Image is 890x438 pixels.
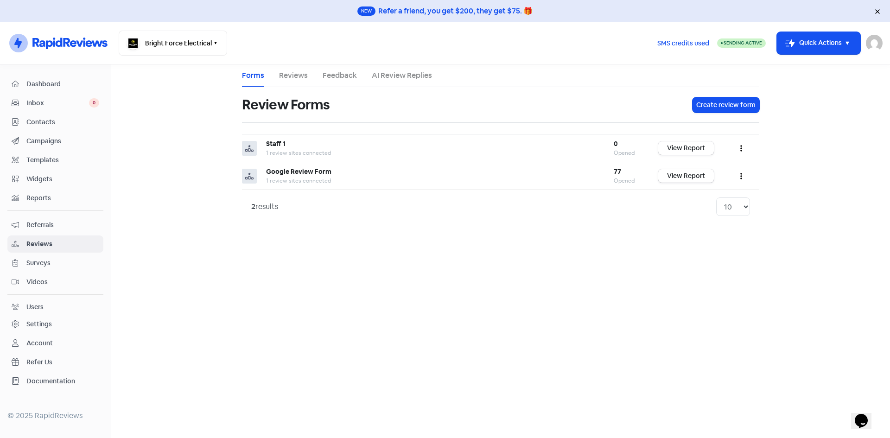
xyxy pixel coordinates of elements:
[251,202,255,211] strong: 2
[266,140,286,148] b: Staff 1
[26,302,44,312] div: Users
[26,117,99,127] span: Contacts
[26,338,53,348] div: Account
[614,167,621,176] b: 77
[851,401,881,429] iframe: chat widget
[866,35,883,51] img: User
[26,79,99,89] span: Dashboard
[119,31,227,56] button: Bright Force Electrical
[357,6,375,16] span: New
[26,319,52,329] div: Settings
[266,149,331,157] span: 1 review sites connected
[7,190,103,207] a: Reports
[26,258,99,268] span: Surveys
[657,38,709,48] span: SMS credits used
[7,95,103,112] a: Inbox 0
[89,98,99,108] span: 0
[7,316,103,333] a: Settings
[266,167,331,176] b: Google Review Form
[26,136,99,146] span: Campaigns
[7,254,103,272] a: Surveys
[7,216,103,234] a: Referrals
[658,169,714,183] a: View Report
[26,239,99,249] span: Reviews
[7,410,103,421] div: © 2025 RapidReviews
[724,40,762,46] span: Sending Active
[279,70,308,81] a: Reviews
[26,357,99,367] span: Refer Us
[251,201,278,212] div: results
[614,149,640,157] div: Opened
[7,335,103,352] a: Account
[26,98,89,108] span: Inbox
[658,141,714,155] a: View Report
[266,177,331,184] span: 1 review sites connected
[7,354,103,371] a: Refer Us
[26,193,99,203] span: Reports
[7,114,103,131] a: Contacts
[7,273,103,291] a: Videos
[7,133,103,150] a: Campaigns
[26,174,99,184] span: Widgets
[777,32,860,54] button: Quick Actions
[717,38,766,49] a: Sending Active
[242,70,264,81] a: Forms
[7,298,103,316] a: Users
[7,235,103,253] a: Reviews
[26,277,99,287] span: Videos
[649,38,717,47] a: SMS credits used
[7,152,103,169] a: Templates
[378,6,533,17] div: Refer a friend, you get $200, they get $75. 🎁
[614,140,618,148] b: 0
[7,76,103,93] a: Dashboard
[372,70,432,81] a: AI Review Replies
[26,155,99,165] span: Templates
[242,90,330,120] h1: Review Forms
[323,70,357,81] a: Feedback
[7,373,103,390] a: Documentation
[693,97,759,113] button: Create review form
[7,171,103,188] a: Widgets
[26,376,99,386] span: Documentation
[26,220,99,230] span: Referrals
[614,177,640,185] div: Opened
